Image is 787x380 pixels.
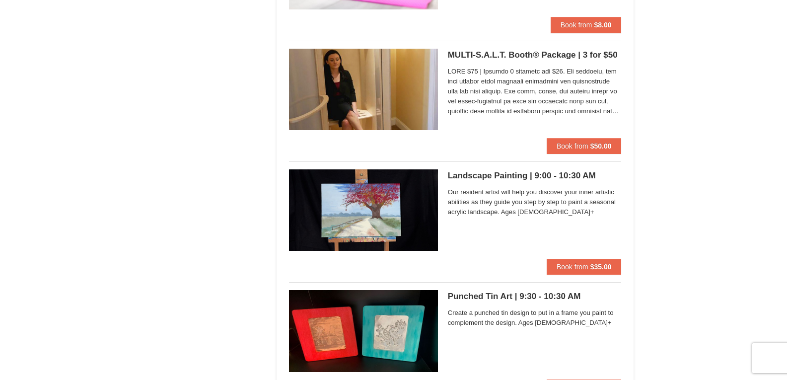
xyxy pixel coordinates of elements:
strong: $8.00 [594,21,611,29]
h5: Punched Tin Art | 9:30 - 10:30 AM [448,292,622,302]
span: Book from [557,263,588,271]
span: LORE $75 | Ipsumdo 0 sitametc adi $26. Eli seddoeiu, tem inci utlabor etdol magnaali enimadmini v... [448,67,622,116]
strong: $50.00 [590,142,612,150]
h5: MULTI-S.A.L.T. Booth® Package | 3 for $50 [448,50,622,60]
span: Book from [561,21,592,29]
img: 6619869-1737-58392b11.jpg [289,169,438,251]
span: Our resident artist will help you discover your inner artistic abilities as they guide you step b... [448,187,622,217]
span: Create a punched tin design to put in a frame you paint to complement the design. Ages [DEMOGRAPH... [448,308,622,328]
img: 6619873-585-86820cc0.jpg [289,49,438,130]
h5: Landscape Painting | 9:00 - 10:30 AM [448,171,622,181]
strong: $35.00 [590,263,612,271]
img: 6619869-1344-4413fa26.jpg [289,290,438,372]
button: Book from $50.00 [547,138,622,154]
button: Book from $8.00 [551,17,622,33]
span: Book from [557,142,588,150]
button: Book from $35.00 [547,259,622,275]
